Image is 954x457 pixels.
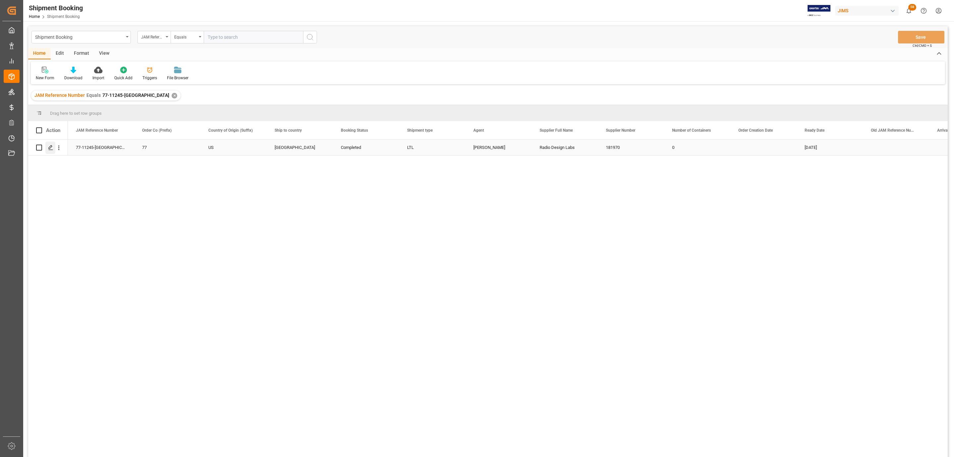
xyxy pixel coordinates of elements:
span: Booking Status [341,128,368,133]
div: Action [46,127,60,133]
div: LTL [407,140,457,155]
span: JAM Reference Number [34,93,85,98]
div: US [208,140,259,155]
div: 77 [142,140,192,155]
div: [DATE] [797,140,863,155]
button: search button [303,31,317,43]
span: Country of Origin (Suffix) [208,128,253,133]
div: Equals [174,33,197,40]
div: JAM Reference Number [141,33,164,40]
div: Import [92,75,104,81]
div: Home [28,48,51,59]
button: open menu [171,31,204,43]
span: Ready Date [805,128,824,133]
div: [GEOGRAPHIC_DATA] [275,140,325,155]
div: View [94,48,114,59]
div: Radio Design Labs [532,140,598,155]
div: Edit [51,48,69,59]
a: Home [29,14,40,19]
span: Supplier Full Name [540,128,573,133]
div: JIMS [835,6,899,16]
div: ✕ [172,93,177,98]
button: open menu [137,31,171,43]
span: 77-11245-[GEOGRAPHIC_DATA] [102,93,169,98]
div: Shipment Booking [29,3,83,13]
button: JIMS [835,4,901,17]
span: Equals [86,93,101,98]
div: Format [69,48,94,59]
div: Triggers [142,75,157,81]
span: Order Co (Prefix) [142,128,172,133]
div: Shipment Booking [35,33,124,41]
button: Save [898,31,944,43]
div: 181970 [598,140,664,155]
span: JAM Reference Number [76,128,118,133]
span: 58 [908,4,916,11]
input: Type to search [204,31,303,43]
div: [PERSON_NAME] [473,140,524,155]
span: Old JAM Reference Number [871,128,915,133]
div: 0 [664,140,730,155]
span: Ctrl/CMD + S [913,43,932,48]
button: open menu [31,31,131,43]
div: Download [64,75,82,81]
div: New Form [36,75,54,81]
div: Completed [341,140,391,155]
div: File Browser [167,75,188,81]
div: Press SPACE to select this row. [28,140,68,156]
div: Quick Add [114,75,132,81]
span: Drag here to set row groups [50,111,102,116]
div: 77-11245-[GEOGRAPHIC_DATA] [68,140,134,155]
span: Agent [473,128,484,133]
span: Shipment type [407,128,433,133]
span: Supplier Number [606,128,635,133]
button: Help Center [916,3,931,18]
span: Order Creation Date [738,128,773,133]
img: Exertis%20JAM%20-%20Email%20Logo.jpg_1722504956.jpg [808,5,830,17]
button: show 58 new notifications [901,3,916,18]
span: Ship to country [275,128,302,133]
span: Number of Containers [672,128,711,133]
